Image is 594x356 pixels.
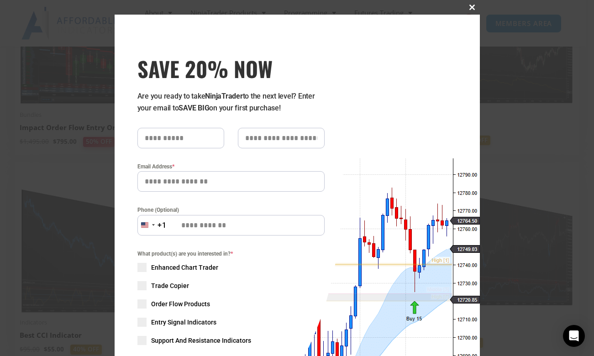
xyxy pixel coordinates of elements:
span: Enhanced Chart Trader [151,263,218,272]
label: Email Address [137,162,325,171]
label: Entry Signal Indicators [137,318,325,327]
div: +1 [158,220,167,231]
label: Phone (Optional) [137,205,325,215]
span: Support And Resistance Indicators [151,336,251,345]
strong: NinjaTrader [205,92,242,100]
span: Order Flow Products [151,299,210,309]
span: SAVE 20% NOW [137,56,325,81]
label: Trade Copier [137,281,325,290]
p: Are you ready to take to the next level? Enter your email to on your first purchase! [137,90,325,114]
label: Support And Resistance Indicators [137,336,325,345]
label: Enhanced Chart Trader [137,263,325,272]
span: What product(s) are you interested in? [137,249,325,258]
label: Order Flow Products [137,299,325,309]
button: Selected country [137,215,167,236]
strong: SAVE BIG [179,104,209,112]
span: Entry Signal Indicators [151,318,216,327]
span: Trade Copier [151,281,189,290]
div: Open Intercom Messenger [563,325,585,347]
